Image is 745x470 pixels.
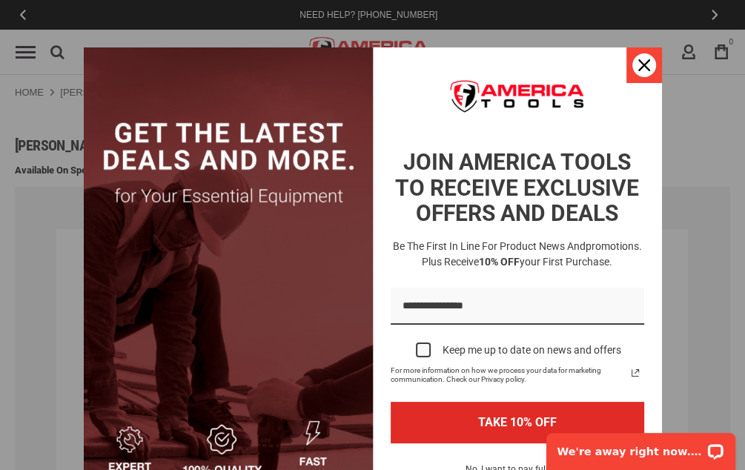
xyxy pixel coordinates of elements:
[626,364,644,382] svg: link icon
[638,59,650,71] svg: close icon
[395,149,639,226] strong: JOIN AMERICA TOOLS TO RECEIVE EXCLUSIVE OFFERS AND DEALS
[479,256,520,268] strong: 10% OFF
[626,47,662,83] button: Close
[391,402,644,443] button: TAKE 10% OFF
[443,344,621,357] div: Keep me up to date on news and offers
[537,423,745,470] iframe: LiveChat chat widget
[388,239,647,270] h3: Be the first in line for product news and
[626,364,644,382] a: Read our Privacy Policy
[391,366,626,384] span: For more information on how we process your data for marketing communication. Check our Privacy p...
[422,240,642,268] span: promotions. Plus receive your first purchase.
[391,288,644,325] input: Email field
